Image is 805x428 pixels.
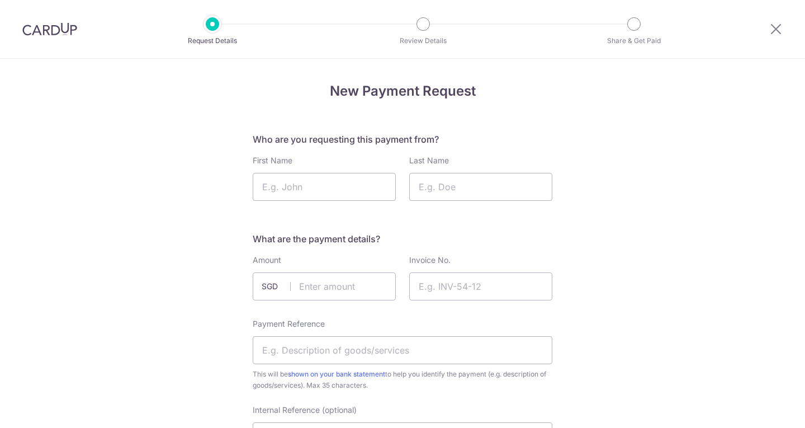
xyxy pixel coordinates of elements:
label: First Name [253,155,292,166]
label: Internal Reference (optional) [253,405,357,416]
input: Enter amount [253,272,396,300]
h5: Who are you requesting this payment from? [253,133,552,146]
p: Review Details [382,35,465,46]
input: E.g. Description of goods/services [253,336,552,364]
input: E.g. INV-54-12 [409,272,552,300]
h4: New Payment Request [253,81,552,101]
input: E.g. Doe [409,173,552,201]
label: Invoice No. [409,255,451,266]
label: Last Name [409,155,449,166]
label: Payment Reference [253,318,325,330]
p: Share & Get Paid [593,35,675,46]
span: This will be to help you identify the payment (e.g. description of goods/services). Max 35 charac... [253,369,552,391]
a: shown on your bank statement [288,370,385,378]
iframe: Opens a widget where you can find more information [733,394,794,422]
input: E.g. John [253,173,396,201]
p: Request Details [171,35,254,46]
img: CardUp [22,22,77,36]
label: Amount [253,255,281,266]
h5: What are the payment details? [253,232,552,246]
span: SGD [262,281,291,292]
